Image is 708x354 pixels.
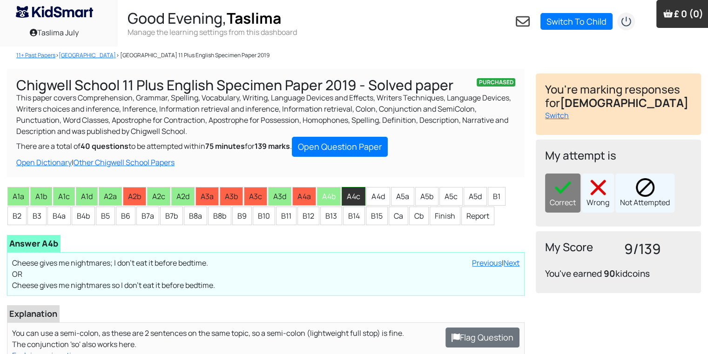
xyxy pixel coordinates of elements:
[391,187,414,206] li: A5a
[253,207,275,225] li: B10
[226,8,281,28] span: Taslima
[196,187,219,206] li: A3a
[545,149,692,162] h4: My attempt is
[53,187,75,206] li: A1c
[545,110,569,120] a: Switch
[472,257,519,268] div: |
[81,141,128,151] b: 40 questions
[160,207,183,225] li: B7b
[317,187,341,206] li: A4b
[545,240,613,254] h4: My Score
[123,187,146,206] li: A2b
[674,7,703,20] span: £ 0 (0)
[292,137,388,157] a: Open Question Paper
[7,51,516,60] nav: > > [GEOGRAPHIC_DATA] 11 Plus English Specimen Paper 2019
[663,9,673,18] img: Your items in the shopping basket
[16,157,72,167] a: Open Dictionary
[472,258,502,268] a: Previous
[342,187,365,206] li: A4c
[12,257,519,291] p: Cheese gives me nightmares; I don't eat it before bedtime. OR Cheese gives me nightmares so I don...
[504,258,519,268] a: Next
[409,207,429,225] li: Cb
[208,207,231,225] li: B8b
[205,141,245,151] b: 75 minutes
[7,207,27,225] li: B2
[439,187,463,206] li: A5c
[604,267,615,280] b: 90
[276,207,297,225] li: B11
[16,78,515,92] h1: Chigwell School 11 Plus English Specimen Paper 2019 - Solved paper
[268,187,291,206] li: A3d
[624,240,692,257] h3: 9/139
[171,187,195,206] li: A2d
[292,187,316,206] li: A4a
[74,157,175,167] a: Other Chigwell School Papers
[461,207,494,225] li: Report
[343,207,365,225] li: B14
[445,327,519,347] button: Flag Question
[47,207,71,225] li: B4a
[9,238,58,249] b: Answer A4b
[297,207,319,225] li: B12
[127,27,297,37] h3: Manage the learning settings from this dashboard
[30,187,52,206] li: A1b
[99,187,122,206] li: A2a
[27,207,47,225] li: B3
[76,187,98,206] li: A1d
[127,9,297,27] h2: Good Evening,
[16,157,515,168] div: |
[16,6,93,18] img: KidSmart logo
[72,207,95,225] li: B4b
[366,187,390,206] li: A4d
[232,207,252,225] li: B9
[560,95,688,110] b: [DEMOGRAPHIC_DATA]
[116,207,135,225] li: B6
[545,83,692,110] h4: You're marking responses for
[9,308,57,319] b: Explanation
[477,78,516,87] span: PURCHASED
[545,268,692,279] h4: You've earned kidcoins
[540,13,613,30] a: Switch To Child
[589,178,607,197] img: cross40x40.png
[582,174,614,213] div: Wrong
[255,141,290,151] b: 139 marks
[244,187,267,206] li: A3c
[96,207,115,225] li: B5
[464,187,487,206] li: A5d
[7,69,525,177] div: This paper covers Comprehension, Grammar, Spelling, Vocabulary, Writing, Language Devices and Eff...
[617,12,635,31] img: logout2.png
[7,187,29,206] li: A1a
[320,207,342,225] li: B13
[636,178,654,197] img: block.png
[430,207,460,225] li: Finish
[59,51,116,59] a: [GEOGRAPHIC_DATA]
[366,207,388,225] li: B15
[184,207,207,225] li: B8a
[615,174,674,213] div: Not Attempted
[220,187,243,206] li: A3b
[147,187,170,206] li: A2c
[415,187,438,206] li: A5b
[389,207,408,225] li: Ca
[136,207,159,225] li: B7a
[488,187,506,206] li: B1
[16,51,55,59] a: 11+ Past Papers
